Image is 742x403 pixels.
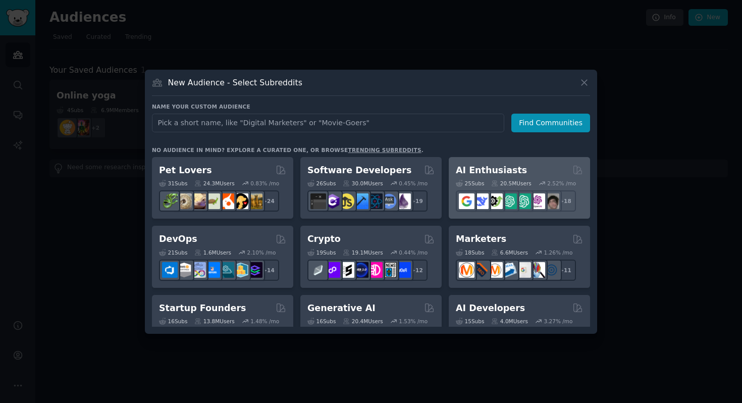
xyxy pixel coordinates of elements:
img: azuredevops [162,262,178,278]
div: 16 Sub s [159,318,187,325]
img: AskComputerScience [381,193,397,209]
img: leopardgeckos [190,193,206,209]
div: + 19 [406,190,428,212]
img: platformengineering [219,262,234,278]
div: 2.52 % /mo [547,180,576,187]
div: 16 Sub s [307,318,336,325]
div: 0.83 % /mo [250,180,279,187]
img: defi_ [395,262,411,278]
div: 20.4M Users [343,318,383,325]
img: GoogleGeminiAI [459,193,474,209]
img: learnjavascript [339,193,354,209]
h2: Generative AI [307,302,376,315]
h2: AI Developers [456,302,525,315]
div: 1.53 % /mo [399,318,428,325]
div: 6.6M Users [491,249,528,256]
button: Find Communities [511,114,590,132]
h2: Crypto [307,233,341,245]
h2: Marketers [456,233,506,245]
img: chatgpt_prompts_ [515,193,531,209]
img: ArtificalIntelligence [544,193,559,209]
div: 26 Sub s [307,180,336,187]
div: 24.3M Users [194,180,234,187]
div: 15 Sub s [456,318,484,325]
div: + 14 [258,260,279,281]
img: PetAdvice [233,193,248,209]
img: AWS_Certified_Experts [176,262,192,278]
div: + 12 [406,260,428,281]
img: ethfinance [310,262,326,278]
h2: DevOps [159,233,197,245]
h3: New Audience - Select Subreddits [168,77,302,88]
img: DevOpsLinks [204,262,220,278]
div: + 24 [258,190,279,212]
img: AItoolsCatalog [487,193,503,209]
div: 30.0M Users [343,180,383,187]
img: web3 [353,262,368,278]
div: No audience in mind? Explore a curated one, or browse . [152,146,423,154]
img: defiblockchain [367,262,383,278]
a: trending subreddits [348,147,421,153]
div: 3.27 % /mo [544,318,573,325]
img: 0xPolygon [325,262,340,278]
h2: Software Developers [307,164,411,177]
div: 25 Sub s [456,180,484,187]
img: MarketingResearch [529,262,545,278]
img: software [310,193,326,209]
div: 1.26 % /mo [544,249,573,256]
img: ballpython [176,193,192,209]
div: 19.1M Users [343,249,383,256]
img: csharp [325,193,340,209]
div: 19 Sub s [307,249,336,256]
h2: Startup Founders [159,302,246,315]
img: bigseo [473,262,489,278]
h2: Pet Lovers [159,164,212,177]
div: + 11 [555,260,576,281]
div: 1.6M Users [194,249,231,256]
div: 13.8M Users [194,318,234,325]
img: DeepSeek [473,193,489,209]
div: 1.48 % /mo [250,318,279,325]
img: AskMarketing [487,262,503,278]
div: 20.5M Users [491,180,531,187]
div: + 18 [555,190,576,212]
img: CryptoNews [381,262,397,278]
img: elixir [395,193,411,209]
img: Emailmarketing [501,262,517,278]
div: 4.0M Users [491,318,528,325]
div: 0.44 % /mo [399,249,428,256]
img: iOSProgramming [353,193,368,209]
div: 0.45 % /mo [399,180,428,187]
input: Pick a short name, like "Digital Marketers" or "Movie-Goers" [152,114,504,132]
img: turtle [204,193,220,209]
img: aws_cdk [233,262,248,278]
div: 21 Sub s [159,249,187,256]
img: OnlineMarketing [544,262,559,278]
div: 31 Sub s [159,180,187,187]
div: 18 Sub s [456,249,484,256]
img: reactnative [367,193,383,209]
img: content_marketing [459,262,474,278]
h3: Name your custom audience [152,103,590,110]
img: chatgpt_promptDesign [501,193,517,209]
img: Docker_DevOps [190,262,206,278]
img: dogbreed [247,193,262,209]
div: 2.10 % /mo [247,249,276,256]
img: PlatformEngineers [247,262,262,278]
img: googleads [515,262,531,278]
img: herpetology [162,193,178,209]
img: OpenAIDev [529,193,545,209]
img: ethstaker [339,262,354,278]
img: cockatiel [219,193,234,209]
h2: AI Enthusiasts [456,164,527,177]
